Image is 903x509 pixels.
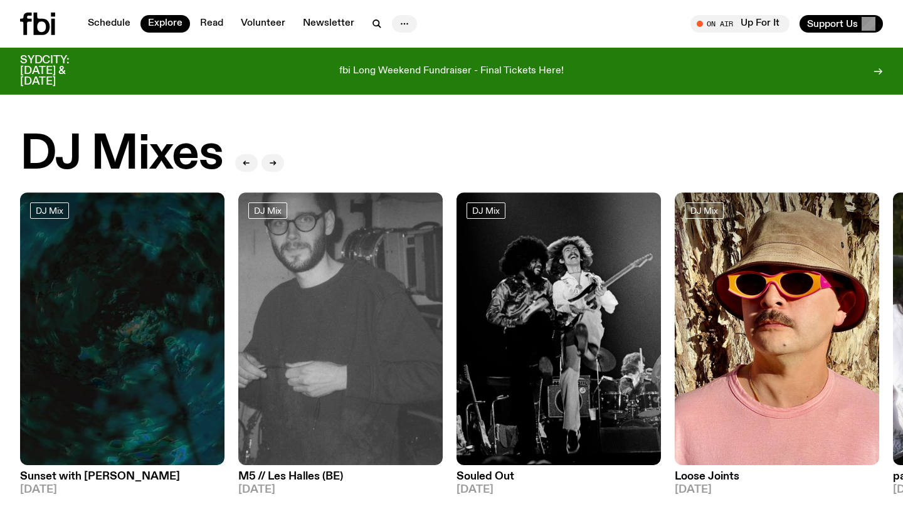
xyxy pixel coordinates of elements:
[238,465,443,495] a: M5 // Les Halles (BE)[DATE]
[254,206,282,216] span: DJ Mix
[238,471,443,482] h3: M5 // Les Halles (BE)
[457,465,661,495] a: Souled Out[DATE]
[690,15,789,33] button: On AirUp For It
[472,206,500,216] span: DJ Mix
[807,18,858,29] span: Support Us
[20,55,100,87] h3: SYDCITY: [DATE] & [DATE]
[690,206,718,216] span: DJ Mix
[685,202,724,219] a: DJ Mix
[193,15,231,33] a: Read
[36,206,63,216] span: DJ Mix
[295,15,362,33] a: Newsletter
[20,465,224,495] a: Sunset with [PERSON_NAME][DATE]
[339,66,564,77] p: fbi Long Weekend Fundraiser - Final Tickets Here!
[675,192,879,465] img: Tyson stands in front of a paperbark tree wearing orange sunglasses, a suede bucket hat and a pin...
[467,202,505,219] a: DJ Mix
[80,15,138,33] a: Schedule
[800,15,883,33] button: Support Us
[30,202,69,219] a: DJ Mix
[20,471,224,482] h3: Sunset with [PERSON_NAME]
[238,485,443,495] span: [DATE]
[233,15,293,33] a: Volunteer
[20,131,223,179] h2: DJ Mixes
[140,15,190,33] a: Explore
[457,471,661,482] h3: Souled Out
[675,471,879,482] h3: Loose Joints
[20,485,224,495] span: [DATE]
[675,465,879,495] a: Loose Joints[DATE]
[457,485,661,495] span: [DATE]
[675,485,879,495] span: [DATE]
[248,202,287,219] a: DJ Mix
